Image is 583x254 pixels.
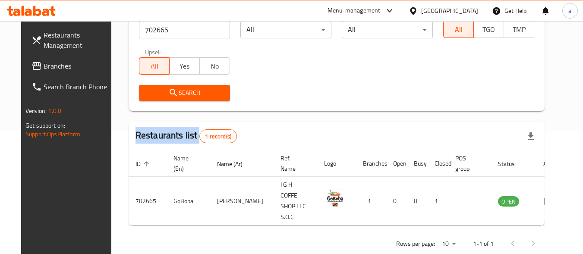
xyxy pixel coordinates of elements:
[217,159,254,169] span: Name (Ar)
[568,6,571,16] span: a
[136,159,152,169] span: ID
[536,151,566,177] th: Action
[139,21,230,38] input: Search for restaurant name or ID..
[356,151,386,177] th: Branches
[203,60,227,72] span: No
[44,61,112,71] span: Branches
[145,49,161,55] label: Upsell
[210,177,274,226] td: [PERSON_NAME]
[396,238,435,249] p: Rows per page:
[386,177,407,226] td: 0
[139,85,230,101] button: Search
[129,177,167,226] td: 702665
[44,30,112,50] span: Restaurants Management
[447,23,470,36] span: All
[407,177,428,226] td: 0
[25,105,47,116] span: Version:
[199,129,237,143] div: Total records count
[44,82,112,92] span: Search Branch Phone
[139,57,170,75] button: All
[25,129,80,140] a: Support.OpsPlatform
[48,105,61,116] span: 1.0.0
[328,6,381,16] div: Menu-management
[25,76,119,97] a: Search Branch Phone
[342,21,433,38] div: All
[407,151,428,177] th: Busy
[443,21,474,38] button: All
[173,60,196,72] span: Yes
[324,188,346,210] img: GoBoba
[199,57,230,75] button: No
[240,21,331,38] div: All
[473,21,504,38] button: TGO
[25,56,119,76] a: Branches
[25,120,65,131] span: Get support on:
[200,132,236,141] span: 1 record(s)
[498,159,526,169] span: Status
[428,177,448,226] td: 1
[280,153,307,174] span: Ref. Name
[438,238,459,251] div: Rows per page:
[173,153,200,174] span: Name (En)
[25,25,119,56] a: Restaurants Management
[146,88,223,98] span: Search
[356,177,386,226] td: 1
[498,196,519,207] div: OPEN
[421,6,478,16] div: [GEOGRAPHIC_DATA]
[167,177,210,226] td: GoBoba
[317,151,356,177] th: Logo
[428,151,448,177] th: Closed
[498,197,519,207] span: OPEN
[136,129,237,143] h2: Restaurants list
[473,238,494,249] p: 1-1 of 1
[504,21,534,38] button: TMP
[129,151,566,226] table: enhanced table
[386,151,407,177] th: Open
[520,126,541,147] div: Export file
[169,57,200,75] button: Yes
[143,60,166,72] span: All
[477,23,501,36] span: TGO
[543,196,559,206] div: Menu
[507,23,531,36] span: TMP
[455,153,481,174] span: POS group
[274,177,317,226] td: I G H COFFE SHOP LLC S.O.C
